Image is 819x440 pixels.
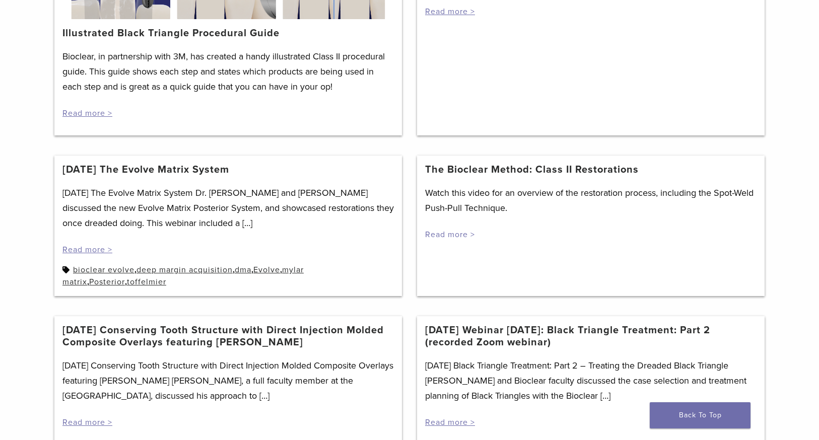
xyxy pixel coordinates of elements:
p: [DATE] Conserving Tooth Structure with Direct Injection Molded Composite Overlays featuring [PERS... [62,358,394,403]
p: [DATE] The Evolve Matrix System Dr. [PERSON_NAME] and [PERSON_NAME] discussed the new Evolve Matr... [62,185,394,231]
p: Bioclear, in partnership with 3M, has created a handy illustrated Class II procedural guide. This... [62,49,394,94]
a: Evolve [253,265,280,275]
a: The Bioclear Method: Class II Restorations [425,164,639,176]
a: Read more > [62,245,112,255]
a: dma [235,265,251,275]
a: [DATE] Conserving Tooth Structure with Direct Injection Molded Composite Overlays featuring [PERS... [62,324,394,348]
a: Read more > [62,417,112,427]
a: Read more > [425,7,475,17]
a: Back To Top [650,402,750,428]
a: toffelmier [127,277,166,287]
a: Illustrated Black Triangle Procedural Guide [62,27,280,39]
a: Read more > [62,108,112,118]
p: Watch this video for an overview of the restoration process, including the Spot-Weld Push-Pull Te... [425,185,757,215]
a: Read more > [425,230,475,240]
div: , , , , , , [62,264,394,288]
p: [DATE] Black Triangle Treatment: Part 2 – Treating the Dreaded Black Triangle [PERSON_NAME] and B... [425,358,757,403]
a: [DATE] The Evolve Matrix System [62,164,229,176]
a: Posterior [89,277,125,287]
a: [DATE] Webinar [DATE]: Black Triangle Treatment: Part 2 (recorded Zoom webinar) [425,324,757,348]
a: mylar matrix [62,265,304,287]
a: Read more > [425,417,475,427]
a: deep margin acquisition [136,265,233,275]
a: bioclear evolve [73,265,134,275]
